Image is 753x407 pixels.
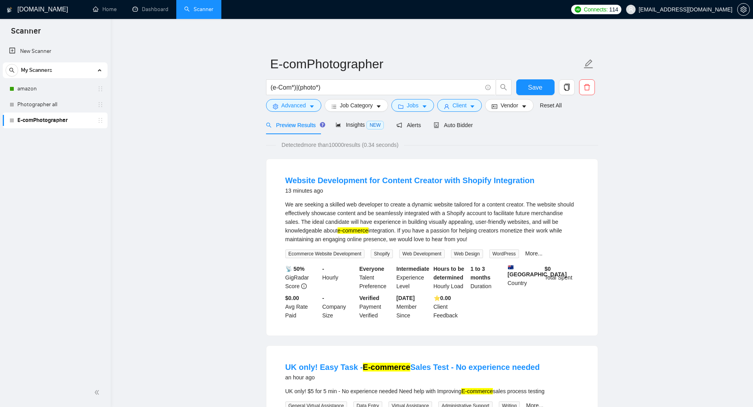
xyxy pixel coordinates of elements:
[628,7,634,12] span: user
[371,249,393,258] span: Shopify
[500,101,518,110] span: Vendor
[281,101,306,110] span: Advanced
[508,264,567,278] b: [GEOGRAPHIC_DATA]
[340,101,373,110] span: Job Category
[94,388,102,396] span: double-left
[545,266,551,272] b: $ 0
[434,266,464,281] b: Hours to be determined
[284,294,321,320] div: Avg Rate Paid
[492,103,497,109] span: idcard
[737,3,750,16] button: setting
[93,6,117,13] a: homeHome
[559,79,575,95] button: copy
[9,43,101,59] a: New Scanner
[737,6,750,13] a: setting
[321,264,358,291] div: Hourly
[6,64,18,77] button: search
[3,62,108,128] li: My Scanners
[273,103,278,109] span: setting
[461,388,493,394] mark: E-commerce
[266,122,323,128] span: Preview Results
[396,295,415,301] b: [DATE]
[17,113,92,128] a: E-comPhotographer
[322,266,324,272] b: -
[285,363,540,371] a: UK only! Easy Task -E-commerceSales Test - No experience needed
[434,122,473,128] span: Auto Bidder
[609,5,618,14] span: 114
[266,122,272,128] span: search
[331,103,337,109] span: bars
[285,200,579,244] div: We are seeking a skilled web developer to create a dynamic website tailored for a content creator...
[358,264,395,291] div: Talent Preference
[579,84,594,91] span: delete
[284,264,321,291] div: GigRadar Score
[366,121,384,129] span: NEW
[453,101,467,110] span: Client
[470,103,475,109] span: caret-down
[521,103,527,109] span: caret-down
[496,79,511,95] button: search
[359,295,379,301] b: Verified
[363,363,410,371] mark: E-commerce
[540,101,562,110] a: Reset All
[395,264,432,291] div: Experience Level
[506,264,543,291] div: Country
[528,83,542,92] span: Save
[396,122,421,128] span: Alerts
[508,264,513,270] img: 🇦🇺
[398,103,404,109] span: folder
[726,380,745,399] iframe: Intercom live chat
[301,283,307,289] span: info-circle
[376,103,381,109] span: caret-down
[396,122,402,128] span: notification
[17,97,92,113] a: Photographer all
[575,6,581,13] img: upwork-logo.png
[469,264,506,291] div: Duration
[271,83,482,92] input: Search Freelance Jobs...
[132,6,168,13] a: dashboardDashboard
[496,84,511,91] span: search
[319,121,326,128] div: Tooltip anchor
[434,122,439,128] span: robot
[276,141,404,149] span: Detected more than 10000 results (0.34 seconds)
[285,186,535,195] div: 13 minutes ago
[485,99,533,112] button: idcardVendorcaret-down
[6,68,18,73] span: search
[451,249,483,258] span: Web Design
[336,122,341,128] span: area-chart
[584,5,608,14] span: Connects:
[583,59,594,69] span: edit
[285,266,305,272] b: 📡 50%
[395,294,432,320] div: Member Since
[285,295,299,301] b: $0.00
[7,4,12,16] img: logo
[470,266,491,281] b: 1 to 3 months
[17,81,92,97] a: amazon
[97,117,104,124] span: holder
[336,122,384,128] span: Insights
[285,373,540,382] div: an hour ago
[266,99,321,112] button: settingAdvancedcaret-down
[391,99,434,112] button: folderJobscaret-down
[97,101,104,108] span: holder
[359,266,384,272] b: Everyone
[543,264,580,291] div: Total Spent
[5,25,47,42] span: Scanner
[485,85,491,90] span: info-circle
[358,294,395,320] div: Payment Verified
[184,6,213,13] a: searchScanner
[321,294,358,320] div: Company Size
[396,266,429,272] b: Intermediate
[399,249,445,258] span: Web Development
[516,79,555,95] button: Save
[97,86,104,92] span: holder
[338,227,368,234] mark: e-commerce
[407,101,419,110] span: Jobs
[432,294,469,320] div: Client Feedback
[309,103,315,109] span: caret-down
[525,250,543,257] a: More...
[322,295,324,301] b: -
[434,295,451,301] b: ⭐️ 0.00
[422,103,427,109] span: caret-down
